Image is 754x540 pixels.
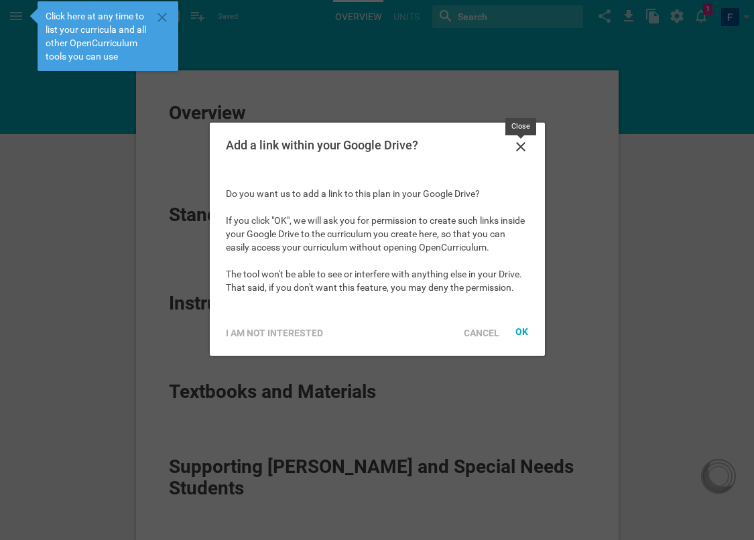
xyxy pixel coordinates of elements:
div: Cancel [456,318,507,348]
div: Add a link within your Google Drive? [226,139,499,152]
span: Click here at any time to list your curricula and all other OpenCurriculum tools you can use [46,9,151,63]
div: Close [505,118,536,135]
div: I am not interested [218,318,331,348]
div: Do you want us to add a link to this plan in your Google Drive? If you click "OK", we will ask yo... [210,171,545,310]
